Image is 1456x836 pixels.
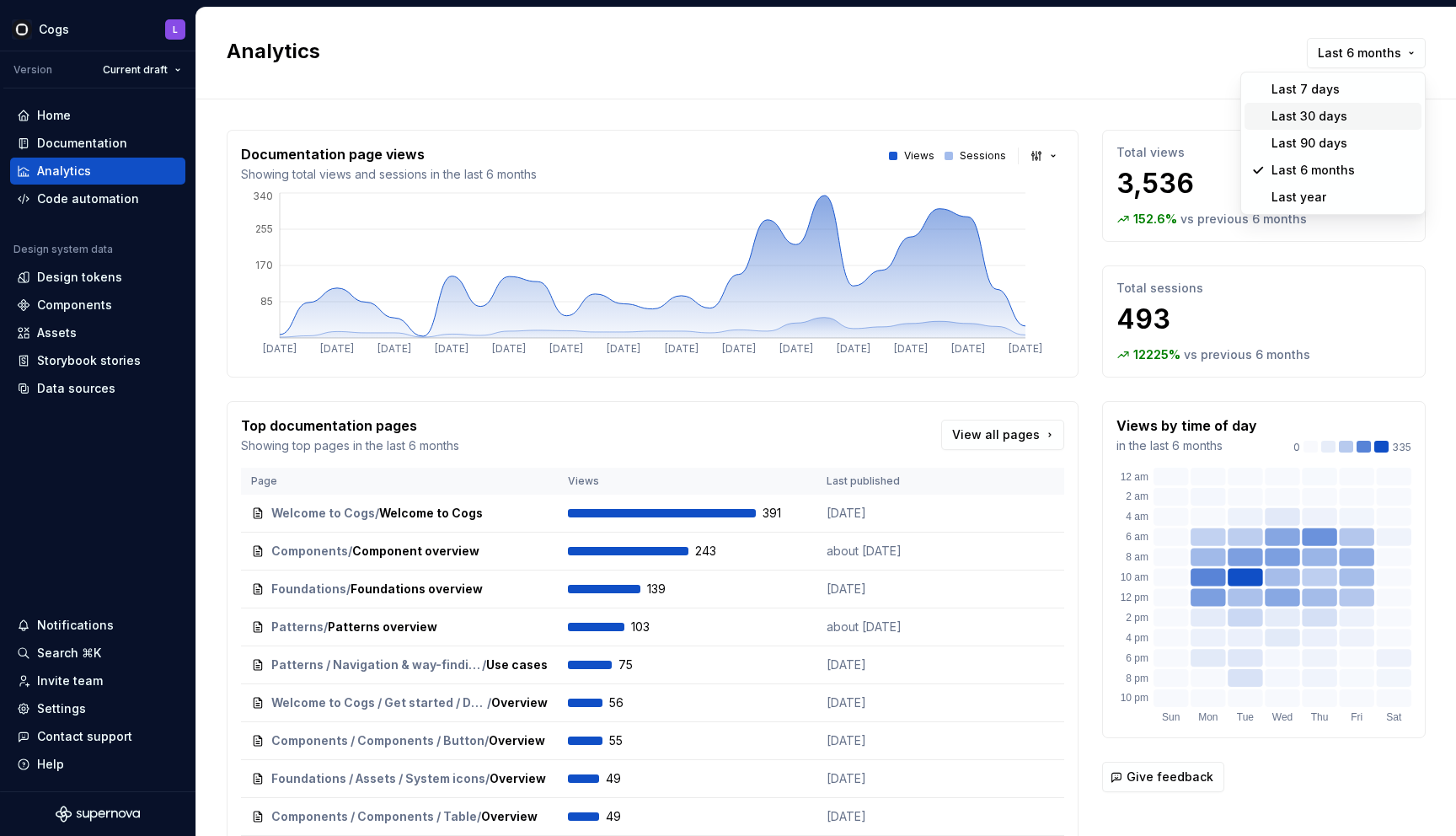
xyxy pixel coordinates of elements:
div: Last 6 months [1271,162,1355,179]
div: Last 7 days [1271,81,1340,98]
div: Suggestions [1241,72,1425,214]
div: Last 90 days [1271,135,1347,152]
div: Last year [1271,189,1326,206]
div: Last 30 days [1271,108,1347,125]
